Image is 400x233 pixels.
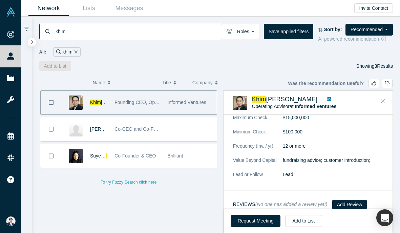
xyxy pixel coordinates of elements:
[72,48,78,56] button: Remove Filter
[252,104,337,109] span: Operating Advisor at
[285,215,322,227] button: Add to List
[266,96,318,103] span: [PERSON_NAME]
[53,47,80,57] div: khim
[192,76,215,90] button: Company
[167,153,183,158] span: Brilliant
[90,126,129,132] span: [PERSON_NAME]
[345,24,393,36] button: Recommended
[332,200,367,209] button: Add Review
[233,157,283,171] dt: Value Beyond Capital
[283,157,383,164] p: fundraising advice; customer introduction;
[90,100,140,105] a: Khim[PERSON_NAME]
[41,144,62,168] button: Bookmark
[109,0,149,16] a: Messages
[283,128,383,135] dd: $100,000
[90,153,117,158] a: SuyeonKhim
[233,171,283,185] dt: Lead or Follow
[283,171,383,178] dd: Lead
[41,118,62,141] button: Bookmark
[233,114,283,128] dt: Maximum Check
[222,24,259,39] button: Roles
[69,0,109,16] a: Lists
[192,76,213,90] span: Company
[92,76,155,90] button: Name
[114,126,168,132] span: Co-CEO and Co-Founder
[375,63,377,69] strong: 3
[252,96,318,103] a: Khim[PERSON_NAME]
[114,100,167,105] span: Founding CEO, Operator
[92,76,105,90] span: Name
[233,201,328,208] h3: Reviews
[288,79,393,88] div: Was the recommendation useful?
[41,91,62,114] button: Bookmark
[162,76,185,90] button: Title
[55,23,222,39] input: Search by name, title, company, summary, expertise, investment criteria or topics of focus
[101,100,140,105] span: [PERSON_NAME]
[90,126,139,132] a: [PERSON_NAME]
[6,7,16,17] img: Alchemist Vault Logo
[90,100,101,105] span: Khim
[324,27,342,32] strong: Sort by:
[28,0,69,16] a: Network
[231,215,281,227] button: Request Meeting
[6,216,16,226] img: Eisuke Shimizu's Account
[69,122,83,136] img: Michael Broukhim's Profile Image
[318,36,393,43] div: AI-powered recommendation
[90,153,106,158] span: Suyeon
[252,96,266,103] span: Khim
[233,96,247,110] img: Khim Lee's Profile Image
[233,128,283,143] dt: Minimum Check
[295,104,337,109] a: Informed Ventures
[233,143,283,157] dt: Frequency (Inv. / yr)
[39,61,71,71] button: Add to List
[162,76,171,90] span: Title
[106,153,117,158] span: Khim
[167,100,206,105] span: Informed Ventures
[69,96,83,110] img: Khim Lee's Profile Image
[39,49,46,56] span: All:
[283,114,383,121] dd: $15,000,000
[375,63,393,69] span: Results
[96,178,161,187] button: To try Fuzzy Search click here
[255,202,328,207] small: (No one has added a review yet!)
[378,96,388,107] button: Close
[69,149,83,163] img: Suyeon Khim's Profile Image
[264,24,313,39] button: Save applied filters
[114,153,156,158] span: Co-Founder & CEO
[356,61,393,71] div: Showing
[283,143,383,150] dd: 12 or more
[354,3,393,13] button: Invite Contact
